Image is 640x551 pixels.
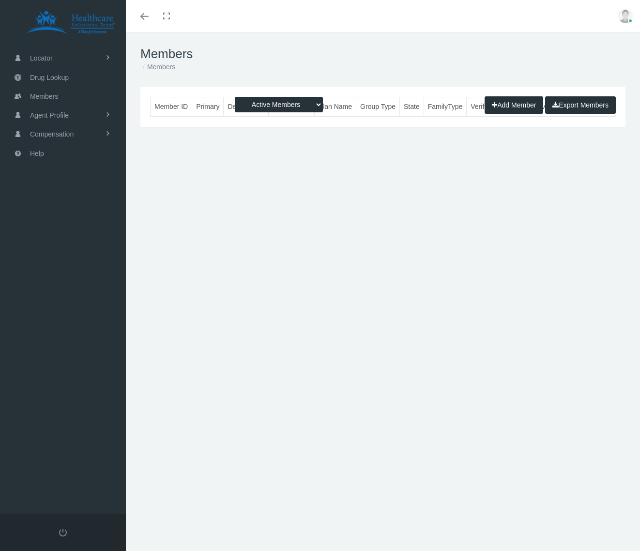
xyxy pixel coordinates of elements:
[30,87,58,106] span: Members
[13,11,129,35] img: HEALTHCARE SOLUTIONS TEAM, LLC
[224,97,269,116] th: Dependents
[140,46,625,61] h1: Members
[356,97,400,116] th: Group Type
[192,97,224,116] th: Primary
[467,97,529,116] th: Verification Status
[424,97,467,116] th: FamilyType
[30,144,44,163] span: Help
[30,106,69,124] span: Agent Profile
[30,125,74,143] span: Compensation
[151,97,192,116] th: Member ID
[618,9,633,23] img: user-placeholder.jpg
[545,96,616,114] button: Export Members
[314,97,356,116] th: Plan Name
[30,68,69,87] span: Drug Lookup
[30,49,53,67] span: Locator
[140,61,175,72] li: Members
[399,97,424,116] th: State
